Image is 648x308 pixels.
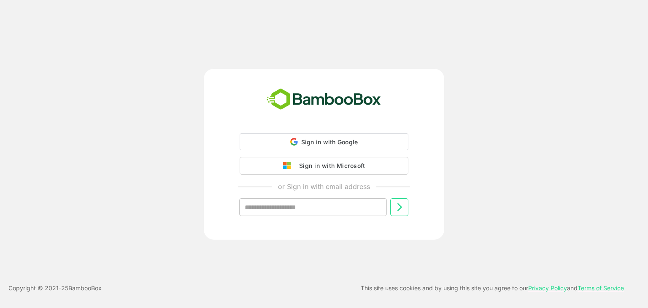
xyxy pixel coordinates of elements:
[262,86,386,113] img: bamboobox
[8,283,102,293] p: Copyright © 2021- 25 BambooBox
[295,160,365,171] div: Sign in with Microsoft
[361,283,624,293] p: This site uses cookies and by using this site you agree to our and
[578,284,624,292] a: Terms of Service
[283,162,295,170] img: google
[240,157,408,175] button: Sign in with Microsoft
[278,181,370,192] p: or Sign in with email address
[528,284,567,292] a: Privacy Policy
[301,138,358,146] span: Sign in with Google
[240,133,408,150] div: Sign in with Google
